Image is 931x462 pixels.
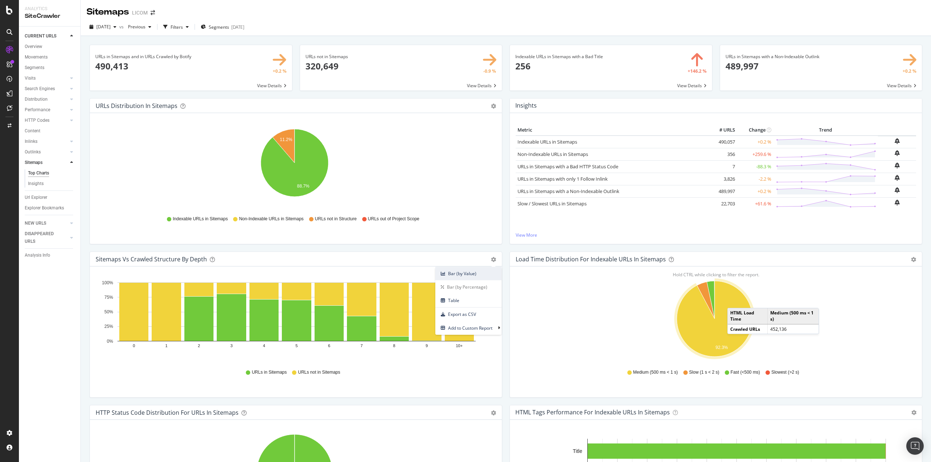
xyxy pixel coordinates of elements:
[295,344,297,348] text: 5
[198,344,200,348] text: 2
[518,138,577,145] a: Indexable URLs in Sitemaps
[737,197,773,210] td: +61.6 %
[895,200,900,205] div: bell-plus
[906,437,924,455] div: Open Intercom Messenger
[28,169,49,177] div: Top Charts
[518,151,588,157] a: Non-Indexable URLs in Sitemaps
[25,230,68,245] a: DISAPPEARED URLS
[737,160,773,173] td: -88.3 %
[239,216,303,222] span: Non-Indexable URLs in Sitemaps
[456,344,463,348] text: 10+
[25,148,68,156] a: Outlinks
[104,309,113,314] text: 50%
[25,75,68,82] a: Visits
[435,282,502,292] span: Bar (by Percentage)
[911,257,916,262] div: gear
[573,448,582,454] text: Title
[25,252,75,259] a: Analysis Info
[25,106,68,114] a: Performance
[518,200,587,207] a: Slow / Slowest URLs in Sitemaps
[728,324,768,334] td: Crawled URLs
[728,308,768,324] td: HTML Load Time
[328,344,330,348] text: 6
[737,136,773,148] td: +0.2 %
[25,230,61,245] div: DISAPPEARED URLS
[231,24,244,30] div: [DATE]
[737,185,773,197] td: +0.2 %
[435,296,502,305] span: Table
[102,280,113,285] text: 100%
[633,369,678,375] span: Medium (500 ms < 1 s)
[25,43,75,51] a: Overview
[96,409,239,416] div: HTTP Status Code Distribution For URLs in Sitemaps
[895,187,900,193] div: bell-plus
[280,137,292,142] text: 11.2%
[425,344,428,348] text: 9
[518,163,618,170] a: URLs in Sitemaps with a Bad HTTP Status Code
[25,138,68,145] a: Inlinks
[25,127,40,135] div: Content
[895,162,900,168] div: bell-plus
[252,369,287,375] span: URLs in Sitemaps
[231,344,233,348] text: 3
[25,85,68,93] a: Search Engines
[315,216,357,222] span: URLs not in Structure
[96,102,177,109] div: URLs Distribution in Sitemaps
[708,173,737,185] td: 3,826
[737,148,773,160] td: +259.6 %
[516,256,666,263] div: Load Time Distribution for Indexable URLs in Sitemaps
[25,204,75,212] a: Explorer Bookmarks
[25,159,43,166] div: Sitemaps
[435,323,498,333] span: Add to Custom Report
[25,194,75,201] a: Url Explorer
[708,136,737,148] td: 490,057
[25,43,42,51] div: Overview
[768,324,819,334] td: 452,136
[25,53,48,61] div: Movements
[516,278,914,362] svg: A chart.
[518,176,608,182] a: URLs in Sitemaps with only 1 Follow Inlink
[895,150,900,156] div: bell-plus
[298,369,340,375] span: URLs not in Sitemaps
[895,175,900,181] div: bell-plus
[25,220,46,227] div: NEW URLS
[25,75,36,82] div: Visits
[297,184,309,189] text: 88.7%
[198,21,247,33] button: Segments[DATE]
[515,101,537,111] h4: Insights
[25,64,75,72] a: Segments
[771,369,799,375] span: Slowest (>2 s)
[96,24,111,30] span: 2025 Sep. 12th
[28,180,75,188] a: Insights
[689,369,719,375] span: Slow (1 s < 2 s)
[368,216,419,222] span: URLs out of Project Scope
[160,21,192,33] button: Filters
[25,32,56,40] div: CURRENT URLS
[25,194,47,201] div: Url Explorer
[25,96,68,103] a: Distribution
[28,169,75,177] a: Top Charts
[435,309,502,319] span: Export as CSV
[516,232,916,238] a: View More
[435,267,502,335] ul: gear
[173,216,228,222] span: Indexable URLs in Sitemaps
[25,220,68,227] a: NEW URLS
[518,188,619,194] a: URLs in Sitemaps with a Non-Indexable Outlink
[96,125,494,209] svg: A chart.
[491,104,496,109] div: gear
[360,344,363,348] text: 7
[263,344,265,348] text: 4
[25,106,50,114] div: Performance
[132,9,148,16] div: LICOM
[515,407,670,417] h4: HTML Tags Performance for Indexable URLs in Sitemaps
[393,344,395,348] text: 8
[708,148,737,160] td: 356
[25,204,64,212] div: Explorer Bookmarks
[25,96,48,103] div: Distribution
[25,32,68,40] a: CURRENT URLS
[165,344,168,348] text: 1
[133,344,135,348] text: 0
[768,308,819,324] td: Medium (500 ms < 1 s)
